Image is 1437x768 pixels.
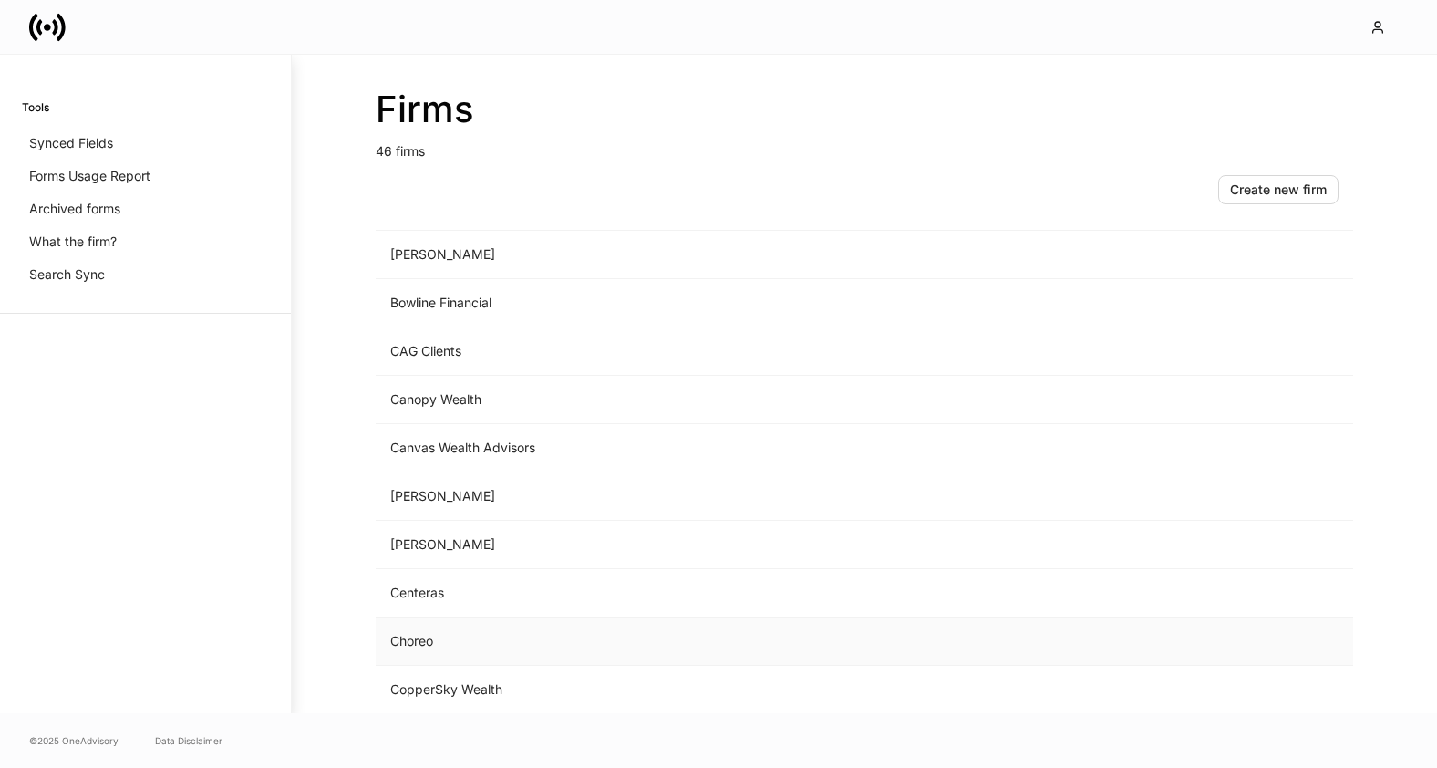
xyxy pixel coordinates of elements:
td: [PERSON_NAME] [376,231,1050,279]
td: Centeras [376,569,1050,618]
p: 46 firms [376,131,1353,161]
td: Canvas Wealth Advisors [376,424,1050,472]
a: Data Disclaimer [155,733,222,748]
td: [PERSON_NAME] [376,472,1050,521]
span: © 2025 OneAdvisory [29,733,119,748]
div: Create new firm [1230,183,1327,196]
h2: Firms [376,88,1353,131]
td: Choreo [376,618,1050,666]
td: CAG Clients [376,327,1050,376]
h6: Tools [22,99,49,116]
td: [PERSON_NAME] [376,521,1050,569]
a: Search Sync [22,258,269,291]
td: Canopy Wealth [376,376,1050,424]
td: CopperSky Wealth [376,666,1050,714]
a: What the firm? [22,225,269,258]
p: Synced Fields [29,134,113,152]
p: Forms Usage Report [29,167,150,185]
button: Create new firm [1218,175,1339,204]
a: Synced Fields [22,127,269,160]
td: Bowline Financial [376,279,1050,327]
p: Search Sync [29,265,105,284]
p: What the firm? [29,233,117,251]
a: Forms Usage Report [22,160,269,192]
a: Archived forms [22,192,269,225]
p: Archived forms [29,200,120,218]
